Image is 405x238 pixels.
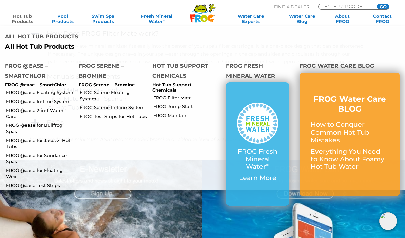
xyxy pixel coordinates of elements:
a: FROG Serene In-Line System [80,104,147,111]
a: FROG @ease for Bullfrog Spas [6,122,74,134]
a: FROG Test Strips for Hot Tubs [80,113,147,119]
a: FROG @ease Test Strips [6,182,74,189]
a: FROG @ease for Floating Weir [6,167,74,179]
a: FROG @ease In-Line System [6,98,74,104]
p: Find A Dealer [274,4,309,10]
a: All Hot Tub Products [5,43,197,51]
h4: FROG Fresh Mineral Water [226,61,289,82]
h4: FROG Water Care Blog [300,61,400,73]
input: Zip Code Form [324,4,369,9]
a: Water CareExperts [224,13,277,24]
a: FROG @ease 2-in-1 Water Care [6,107,74,119]
h4: FROG @ease – SmartChlor [5,61,69,82]
h4: All Hot Tub Products [5,32,197,43]
p: FROG Serene – Bromine [79,82,142,88]
h4: FROG Serene – Bromine [79,61,142,82]
a: FROG Water Care BLOG How to Conquer Common Hot Tub Mistakes Everything You Need to Know About Foa... [311,94,389,175]
a: Water CareBlog [286,13,317,24]
p: Everything You Need to Know About Foamy Hot Tub Water [311,148,389,171]
input: GO [377,4,389,9]
a: Fresh MineralWater∞ [128,13,186,24]
a: Hot TubProducts [7,13,38,24]
h3: FROG Water Care BLOG [311,94,389,115]
img: openIcon [379,212,397,230]
a: FROG Fresh Mineral Water∞ Learn More [237,103,278,185]
sup: ∞ [163,18,165,22]
p: How to Conquer Common Hot Tub Mistakes [311,121,389,144]
p: FROG @ease – SmartChlor [5,82,69,88]
sup: ∞ [266,162,269,168]
h4: Hot Tub Support Chemicals [152,61,216,82]
a: FROG Serene Floating System [80,89,147,101]
p: Hot Tub Support Chemicals [152,82,216,93]
a: FROG Maintain [153,112,221,118]
a: FROG @ease Floating System [6,89,74,95]
p: FROG Fresh Mineral Water [237,148,278,171]
a: AboutFROG [327,13,358,24]
a: FROG @ease for Jacuzzi Hot Tubs [6,137,74,150]
a: ContactFROG [367,13,398,24]
a: PoolProducts [47,13,78,24]
a: FROG Jump Start [153,103,221,110]
a: FROG @ease for Sundance Spas [6,152,74,164]
p: Learn More [237,174,278,182]
a: FROG Filter Mate [153,95,221,101]
a: Swim SpaProducts [87,13,118,24]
